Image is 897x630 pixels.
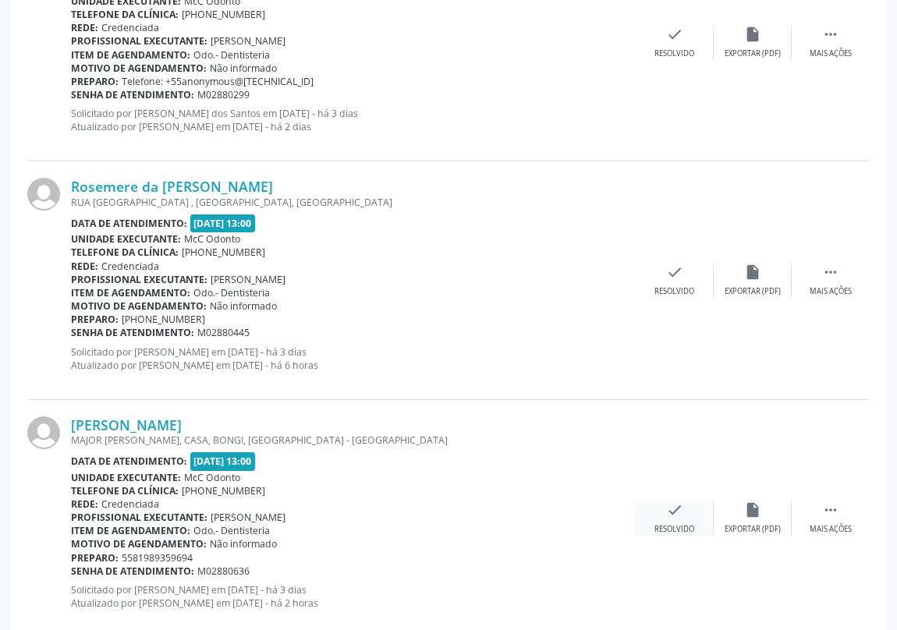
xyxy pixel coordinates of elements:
div: Resolvido [654,524,694,535]
div: Mais ações [810,286,852,297]
i: check [666,26,683,43]
i:  [822,264,839,281]
i: check [666,264,683,281]
b: Telefone da clínica: [71,246,179,259]
span: Odo.- Dentisteria [193,48,270,62]
span: Não informado [210,299,277,313]
span: Odo.- Dentisteria [193,286,270,299]
span: 5581989359694 [122,551,193,565]
a: [PERSON_NAME] [71,416,182,434]
i: insert_drive_file [744,26,761,43]
span: McC Odonto [184,471,240,484]
a: Rosemere da [PERSON_NAME] [71,178,273,195]
div: Exportar (PDF) [725,286,781,297]
b: Preparo: [71,75,119,88]
b: Senha de atendimento: [71,88,194,101]
b: Item de agendamento: [71,524,190,537]
p: Solicitado por [PERSON_NAME] em [DATE] - há 3 dias Atualizado por [PERSON_NAME] em [DATE] - há 2 ... [71,583,636,610]
span: [DATE] 13:00 [190,214,256,232]
span: [PERSON_NAME] [211,511,285,524]
b: Profissional executante: [71,273,207,286]
b: Telefone da clínica: [71,484,179,497]
span: M02880299 [197,88,250,101]
b: Motivo de agendamento: [71,62,207,75]
div: RUA [GEOGRAPHIC_DATA] , [GEOGRAPHIC_DATA], [GEOGRAPHIC_DATA] [71,196,636,209]
b: Profissional executante: [71,511,207,524]
img: img [27,416,60,449]
b: Motivo de agendamento: [71,299,207,313]
span: M02880445 [197,326,250,339]
span: Credenciada [101,21,159,34]
span: [PHONE_NUMBER] [182,246,265,259]
b: Unidade executante: [71,471,181,484]
img: img [27,178,60,211]
span: McC Odonto [184,232,240,246]
b: Profissional executante: [71,34,207,48]
p: Solicitado por [PERSON_NAME] em [DATE] - há 3 dias Atualizado por [PERSON_NAME] em [DATE] - há 6 ... [71,345,636,372]
span: [DATE] 13:00 [190,452,256,470]
b: Data de atendimento: [71,217,187,230]
span: [PERSON_NAME] [211,273,285,286]
span: Não informado [210,537,277,550]
b: Telefone da clínica: [71,8,179,21]
i:  [822,26,839,43]
div: Mais ações [810,524,852,535]
b: Preparo: [71,313,119,326]
b: Preparo: [71,551,119,565]
span: Telefone: +55anonymous@[TECHNICAL_ID] [122,75,314,88]
div: Mais ações [810,48,852,59]
b: Senha de atendimento: [71,326,194,339]
span: [PERSON_NAME] [211,34,285,48]
span: [PHONE_NUMBER] [182,484,265,497]
i: check [666,501,683,519]
p: Solicitado por [PERSON_NAME] dos Santos em [DATE] - há 3 dias Atualizado por [PERSON_NAME] em [DA... [71,107,636,133]
div: Exportar (PDF) [725,48,781,59]
b: Item de agendamento: [71,48,190,62]
b: Item de agendamento: [71,286,190,299]
b: Rede: [71,260,98,273]
div: Exportar (PDF) [725,524,781,535]
span: Odo.- Dentisteria [193,524,270,537]
span: Credenciada [101,497,159,511]
div: Resolvido [654,286,694,297]
b: Senha de atendimento: [71,565,194,578]
span: M02880636 [197,565,250,578]
div: Resolvido [654,48,694,59]
b: Unidade executante: [71,232,181,246]
b: Rede: [71,497,98,511]
b: Rede: [71,21,98,34]
i: insert_drive_file [744,501,761,519]
span: Não informado [210,62,277,75]
i: insert_drive_file [744,264,761,281]
span: Credenciada [101,260,159,273]
span: [PHONE_NUMBER] [122,313,205,326]
div: MAJOR [PERSON_NAME], CASA, BONGI, [GEOGRAPHIC_DATA] - [GEOGRAPHIC_DATA] [71,434,636,447]
i:  [822,501,839,519]
span: [PHONE_NUMBER] [182,8,265,21]
b: Motivo de agendamento: [71,537,207,550]
b: Data de atendimento: [71,455,187,468]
